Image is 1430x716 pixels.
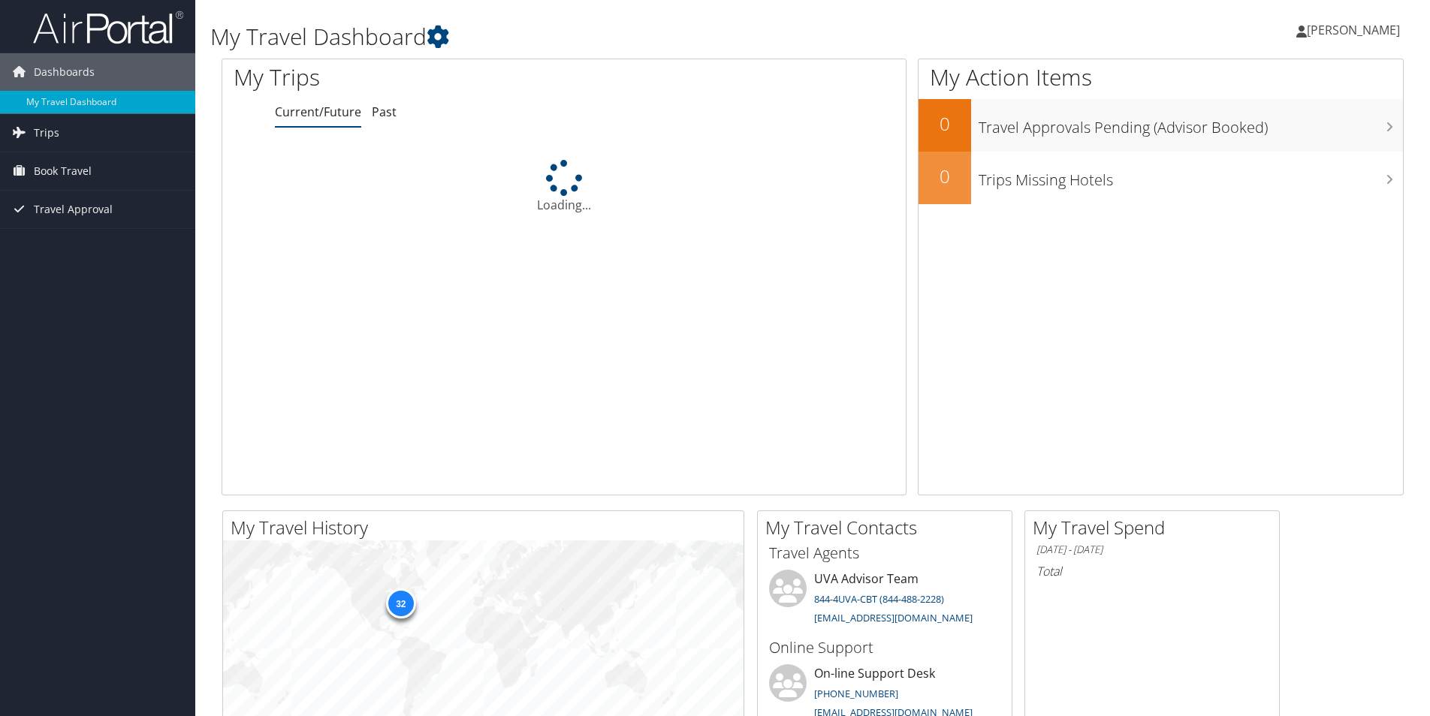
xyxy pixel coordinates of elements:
[1036,543,1268,557] h6: [DATE] - [DATE]
[814,687,898,700] a: [PHONE_NUMBER]
[1296,8,1415,53] a: [PERSON_NAME]
[34,53,95,91] span: Dashboards
[919,152,1403,204] a: 0Trips Missing Hotels
[1036,563,1268,579] h6: Total
[814,592,944,606] a: 844-4UVA-CBT (844-488-2228)
[765,515,1012,540] h2: My Travel Contacts
[1033,515,1279,540] h2: My Travel Spend
[979,162,1403,191] h3: Trips Missing Hotels
[210,21,1013,53] h1: My Travel Dashboard
[769,637,1000,658] h3: Online Support
[919,111,971,137] h2: 0
[33,10,183,45] img: airportal-logo.png
[814,611,973,624] a: [EMAIL_ADDRESS][DOMAIN_NAME]
[919,164,971,189] h2: 0
[222,160,906,214] div: Loading...
[234,62,610,93] h1: My Trips
[34,191,113,228] span: Travel Approval
[385,588,415,618] div: 32
[34,114,59,152] span: Trips
[34,152,92,190] span: Book Travel
[231,515,744,540] h2: My Travel History
[1307,22,1400,38] span: [PERSON_NAME]
[762,570,1008,631] li: UVA Advisor Team
[372,104,397,120] a: Past
[919,62,1403,93] h1: My Action Items
[769,543,1000,564] h3: Travel Agents
[979,110,1403,138] h3: Travel Approvals Pending (Advisor Booked)
[275,104,361,120] a: Current/Future
[919,99,1403,152] a: 0Travel Approvals Pending (Advisor Booked)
